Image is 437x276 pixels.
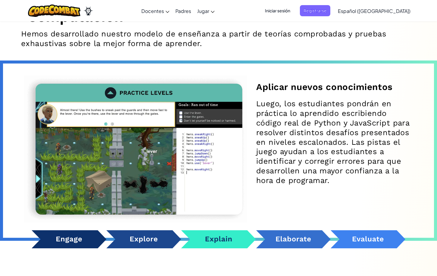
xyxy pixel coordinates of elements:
[83,6,93,15] img: Ozaria
[261,5,294,16] button: Iniciar sesión
[256,230,331,248] button: Carousel Elaborate Item
[172,3,194,19] a: Padres
[335,3,413,19] a: Español ([GEOGRAPHIC_DATA])
[181,230,256,248] button: Carousel Explain Item
[338,8,410,14] span: Español ([GEOGRAPHIC_DATA])
[300,5,330,16] button: Registrarse
[331,230,405,248] button: Carousel Evaluate Item
[106,230,181,248] button: Carousel Explore Item
[141,8,164,14] span: Docentes
[194,3,218,19] a: Jugar
[21,29,416,48] p: Hemos desarrollado nuestro modelo de enseñanza a partir de teorías comprobadas y pruebas exhausti...
[197,8,209,14] span: Jugar
[32,230,106,248] button: Carousel Engage Item
[138,3,172,19] a: Docentes
[28,5,81,17] img: CodeCombat logo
